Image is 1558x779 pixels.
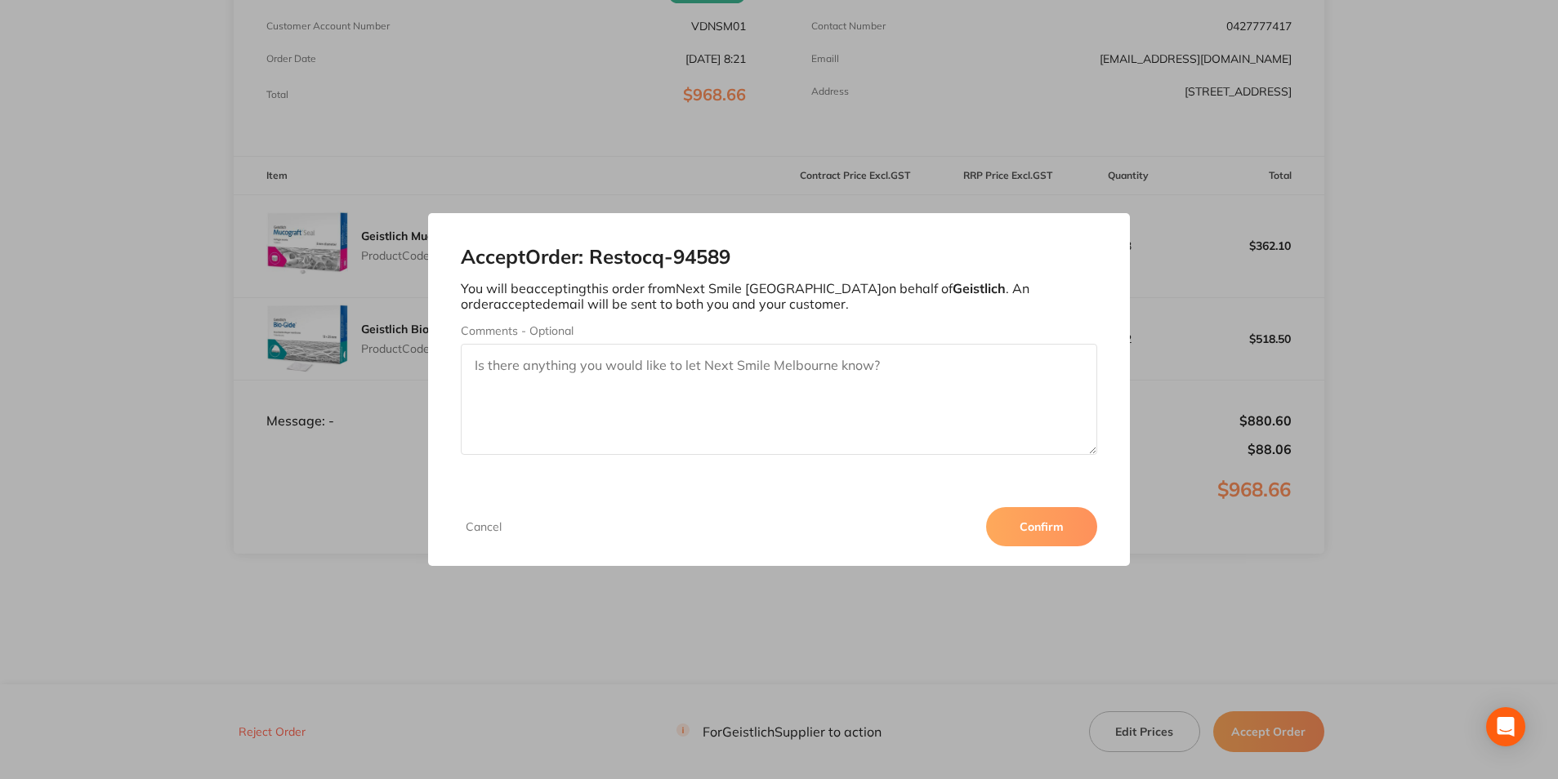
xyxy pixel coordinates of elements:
label: Comments - Optional [461,324,1096,337]
div: Open Intercom Messenger [1486,707,1525,746]
h2: Accept Order: Restocq- 94589 [461,246,1096,269]
p: You will be accepting this order from Next Smile [GEOGRAPHIC_DATA] on behalf of . An order accept... [461,281,1096,311]
button: Cancel [461,519,507,534]
button: Confirm [986,507,1097,546]
b: Geistlich [953,280,1006,296]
